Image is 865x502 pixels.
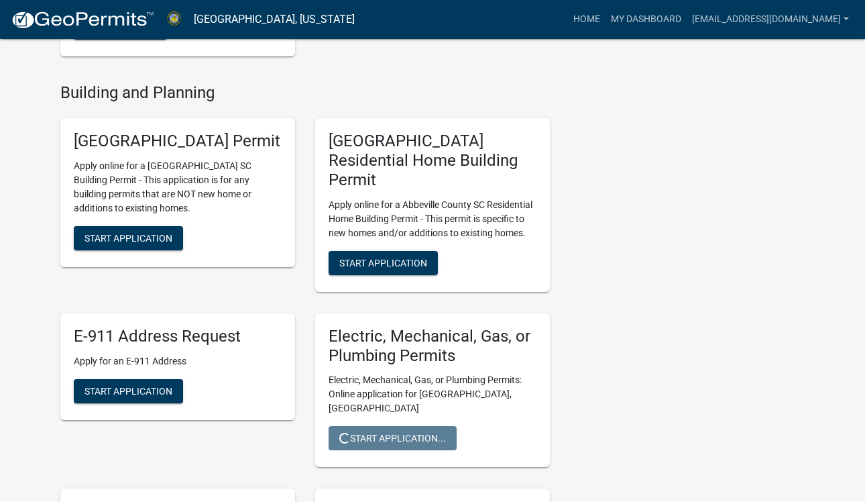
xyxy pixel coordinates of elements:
span: Start Application [84,385,172,396]
a: [GEOGRAPHIC_DATA], [US_STATE] [194,8,355,31]
h5: Electric, Mechanical, Gas, or Plumbing Permits [329,327,536,366]
button: Start Application [329,251,438,275]
a: [EMAIL_ADDRESS][DOMAIN_NAME] [687,7,854,32]
span: Start Application... [339,433,446,444]
img: Abbeville County, South Carolina [165,10,183,28]
button: Start Application [74,226,183,250]
h5: [GEOGRAPHIC_DATA] Permit [74,132,282,151]
p: Electric, Mechanical, Gas, or Plumbing Permits: Online application for [GEOGRAPHIC_DATA], [GEOGRA... [329,373,536,415]
p: Apply for an E-911 Address [74,354,282,368]
button: Start Renewal [74,15,167,40]
p: Apply online for a [GEOGRAPHIC_DATA] SC Building Permit - This application is for any building pe... [74,159,282,215]
a: Home [568,7,605,32]
span: Start Application [339,257,427,268]
h5: [GEOGRAPHIC_DATA] Residential Home Building Permit [329,132,536,189]
button: Start Application [74,379,183,403]
span: Start Application [84,233,172,244]
button: Start Application... [329,426,457,450]
a: My Dashboard [605,7,687,32]
h5: E-911 Address Request [74,327,282,346]
p: Apply online for a Abbeville County SC Residential Home Building Permit - This permit is specific... [329,198,536,240]
h4: Building and Planning [60,83,550,103]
